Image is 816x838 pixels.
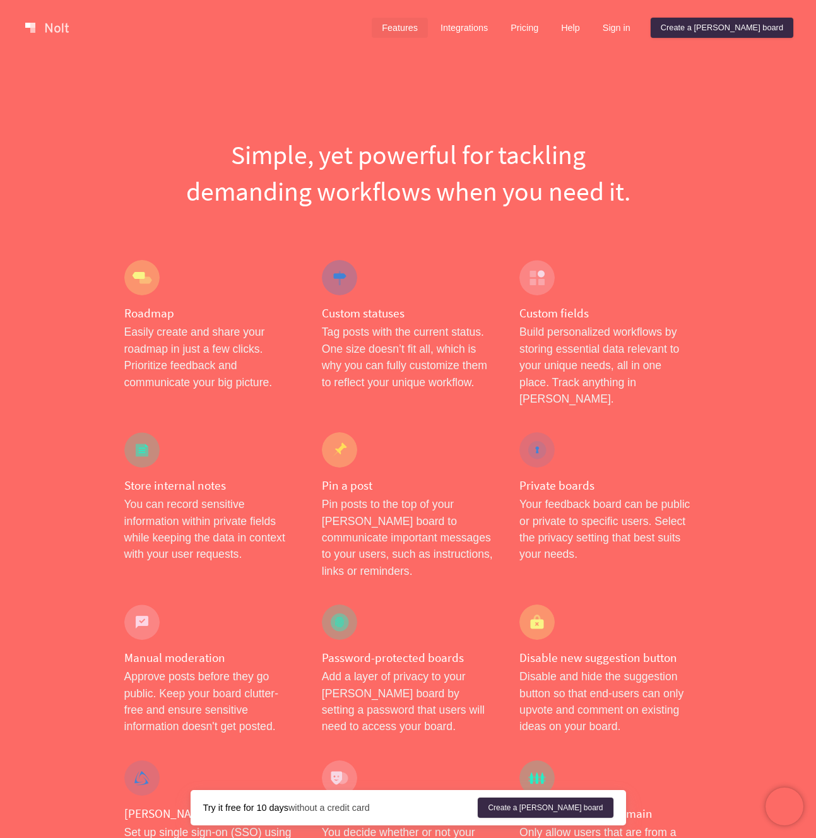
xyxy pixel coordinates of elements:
p: Tag posts with the current status. One size doesn’t fit all, which is why you can fully customize... [322,324,494,391]
p: Build personalized workflows by storing essential data relevant to your unique needs, all in one ... [519,324,692,407]
strong: Try it free for 10 days [203,803,288,813]
h4: Pin a post [322,478,494,493]
h4: Password-protected boards [322,650,494,666]
iframe: Chatra live chat [766,788,803,825]
a: Create a [PERSON_NAME] board [478,798,613,818]
a: Create a [PERSON_NAME] board [651,18,793,38]
p: Add a layer of privacy to your [PERSON_NAME] board by setting a password that users will need to ... [322,668,494,735]
p: You can record sensitive information within private fields while keeping the data in context with... [124,496,297,563]
h4: Custom statuses [322,305,494,321]
h4: Manual moderation [124,650,297,666]
h1: Simple, yet powerful for tackling demanding workflows when you need it. [124,136,692,209]
h4: Store internal notes [124,478,297,493]
h4: Roadmap [124,305,297,321]
a: Pricing [500,18,548,38]
h4: Private boards [519,478,692,493]
a: Integrations [430,18,498,38]
h4: Disable new suggestion button [519,650,692,666]
a: Help [551,18,590,38]
div: without a credit card [203,801,478,814]
h4: Custom fields [519,305,692,321]
p: Disable and hide the suggestion button so that end-users can only upvote and comment on existing ... [519,668,692,735]
a: Features [372,18,428,38]
p: Pin posts to the top of your [PERSON_NAME] board to communicate important messages to your users,... [322,496,494,579]
a: Sign in [593,18,641,38]
p: Easily create and share your roadmap in just a few clicks. Prioritize feedback and communicate yo... [124,324,297,391]
p: Your feedback board can be public or private to specific users. Select the privacy setting that b... [519,496,692,563]
p: Approve posts before they go public. Keep your board clutter-free and ensure sensitive informatio... [124,668,297,735]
